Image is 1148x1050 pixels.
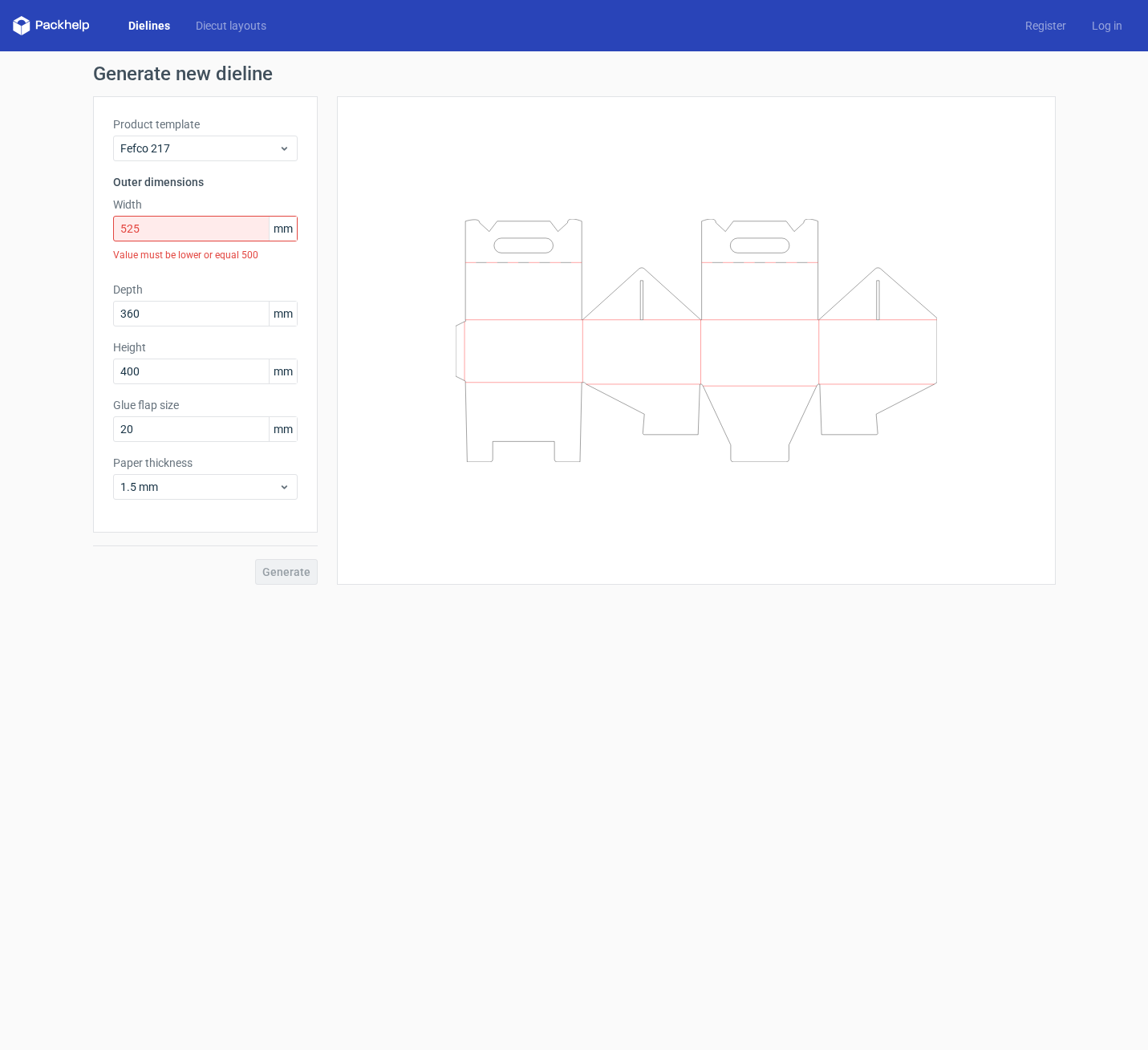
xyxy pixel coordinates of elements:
[113,116,298,132] label: Product template
[269,359,297,383] span: mm
[113,455,298,471] label: Paper thickness
[269,302,297,326] span: mm
[113,339,298,355] label: Height
[93,64,1056,83] h1: Generate new dieline
[269,417,297,441] span: mm
[113,197,298,213] label: Width
[116,18,183,34] a: Dielines
[183,18,279,34] a: Diecut layouts
[120,140,278,156] span: Fefco 217
[113,397,298,413] label: Glue flap size
[113,241,298,269] div: Value must be lower or equal 500
[1012,18,1079,34] a: Register
[269,217,297,241] span: mm
[113,174,298,190] h3: Outer dimensions
[120,479,278,495] span: 1.5 mm
[113,282,298,298] label: Depth
[1079,18,1135,34] a: Log in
